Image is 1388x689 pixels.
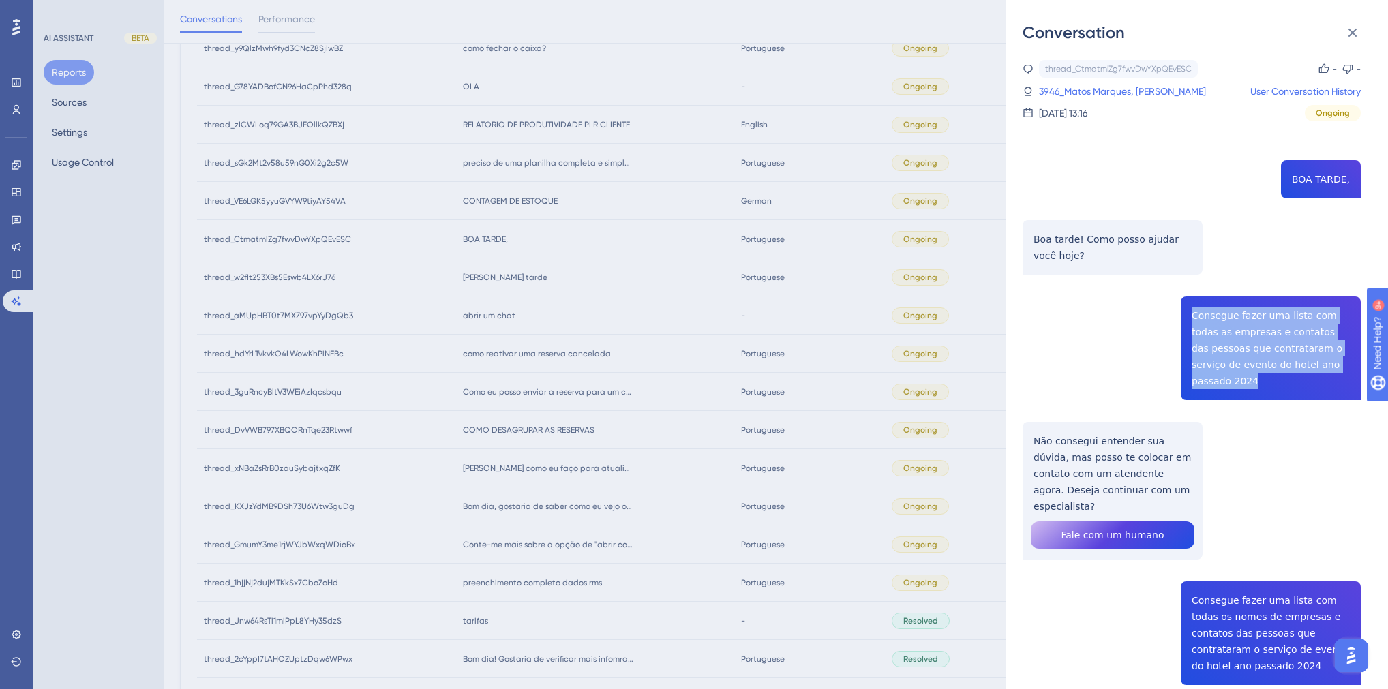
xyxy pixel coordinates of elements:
div: 9+ [93,7,101,18]
a: 3946_Matos Marques, [PERSON_NAME] [1039,83,1206,99]
span: Need Help? [32,3,85,20]
a: User Conversation History [1250,83,1361,99]
div: - [1332,61,1337,77]
div: thread_CtmatmlZg7fwvDwYXpQEvESC [1045,63,1192,74]
span: Ongoing [1316,108,1350,119]
iframe: UserGuiding AI Assistant Launcher [1331,635,1372,676]
div: Conversation [1023,22,1372,44]
div: [DATE] 13:16 [1039,105,1088,121]
div: - [1356,61,1361,77]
